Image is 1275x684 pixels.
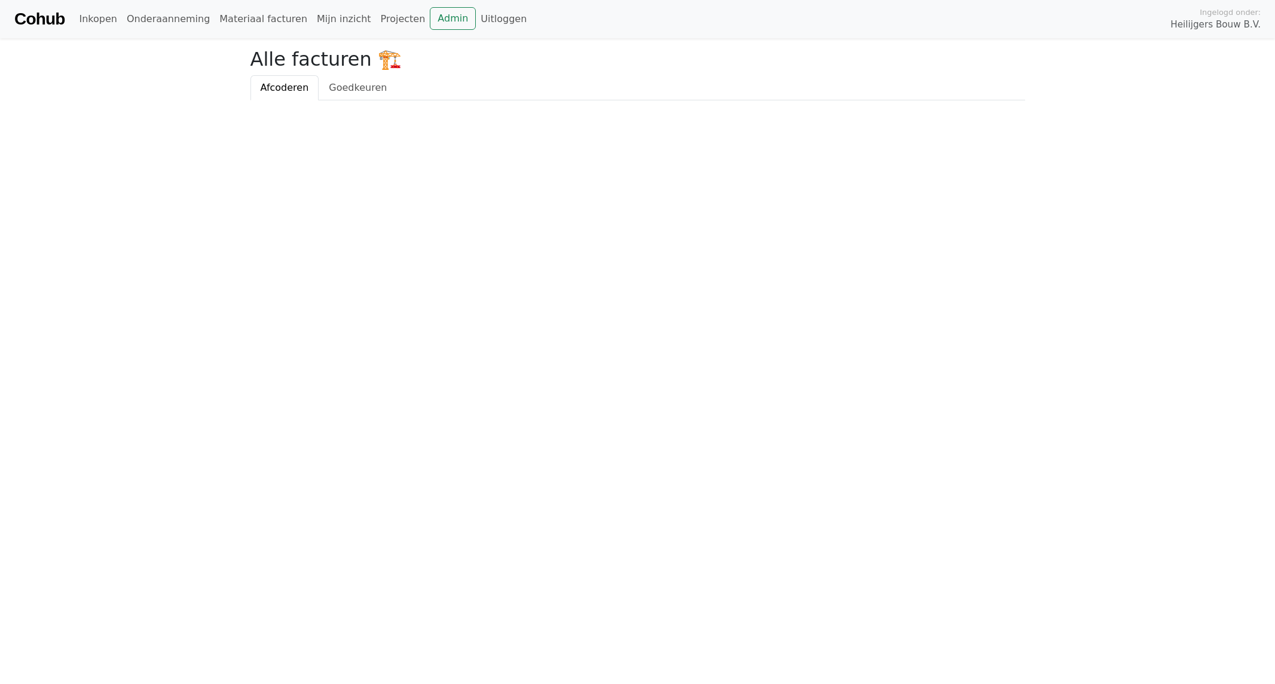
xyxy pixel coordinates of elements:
a: Admin [430,7,476,30]
span: Ingelogd onder: [1200,7,1261,18]
a: Cohub [14,5,65,33]
a: Inkopen [74,7,121,31]
h2: Alle facturen 🏗️ [250,48,1025,70]
a: Goedkeuren [319,75,397,100]
a: Materiaal facturen [215,7,312,31]
a: Projecten [376,7,430,31]
a: Mijn inzicht [312,7,376,31]
span: Goedkeuren [329,82,387,93]
span: Afcoderen [261,82,309,93]
span: Heilijgers Bouw B.V. [1170,18,1261,32]
a: Onderaanneming [122,7,215,31]
a: Afcoderen [250,75,319,100]
a: Uitloggen [476,7,531,31]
